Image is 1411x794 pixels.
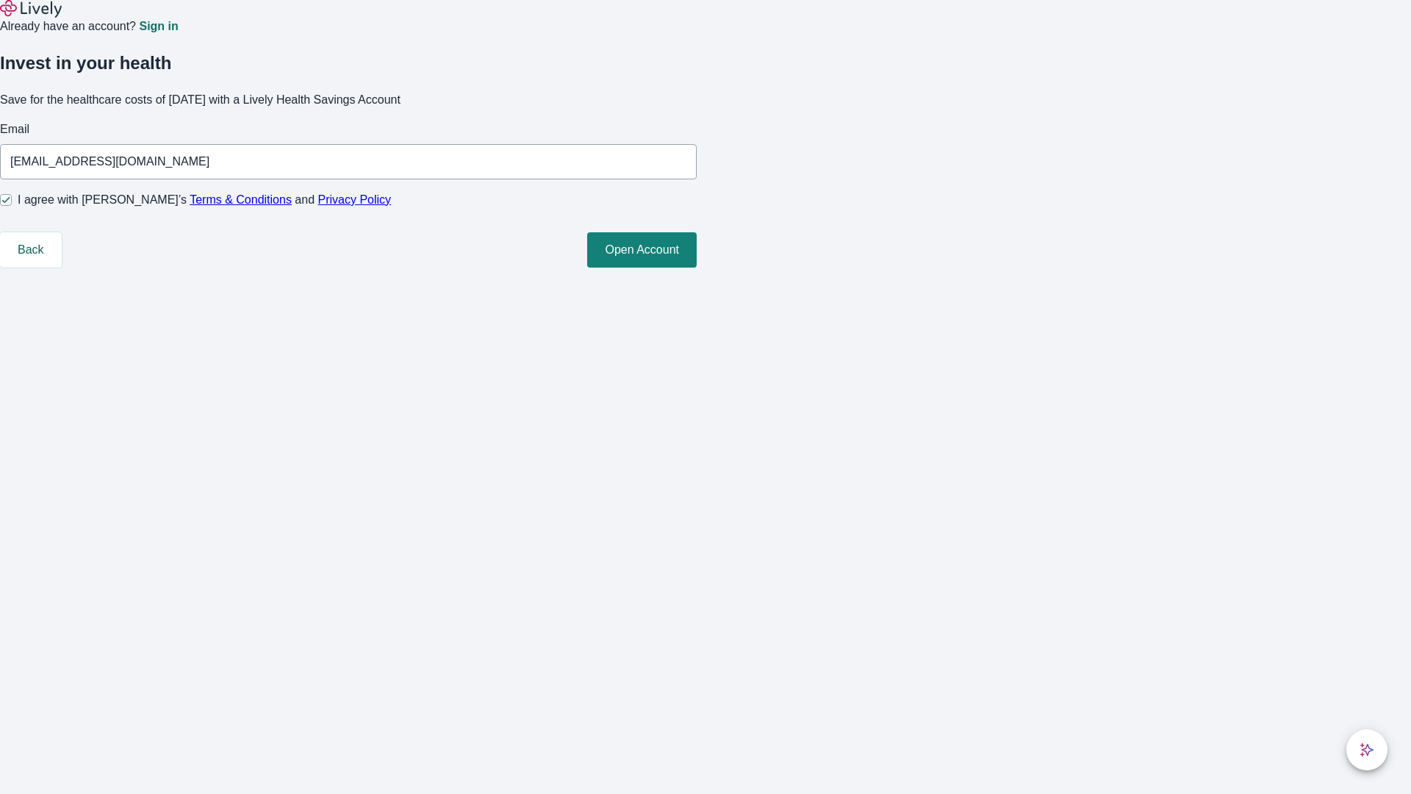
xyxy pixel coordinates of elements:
a: Sign in [139,21,178,32]
span: I agree with [PERSON_NAME]’s and [18,191,391,209]
a: Terms & Conditions [190,193,292,206]
button: Open Account [587,232,697,268]
a: Privacy Policy [318,193,392,206]
svg: Lively AI Assistant [1360,743,1374,757]
button: chat [1346,729,1387,770]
